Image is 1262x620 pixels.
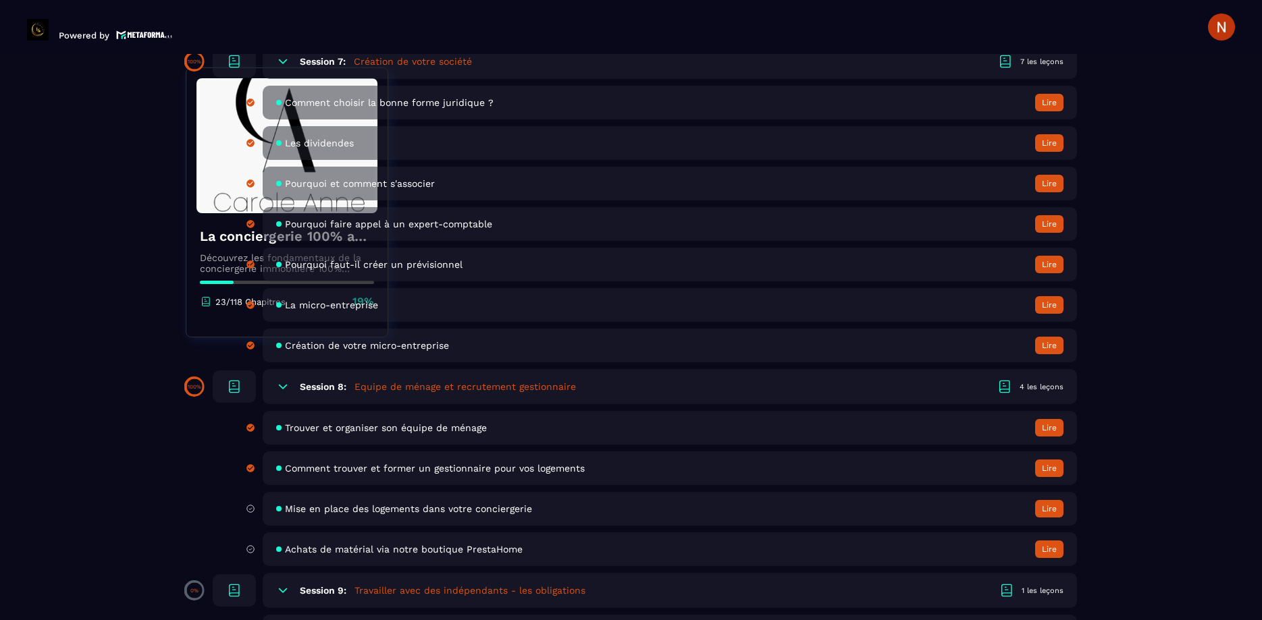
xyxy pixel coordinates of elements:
[285,138,354,148] span: Les dividendes
[300,585,346,596] h6: Session 9:
[1020,57,1063,67] div: 7 les leçons
[1035,540,1063,558] button: Lire
[1020,382,1063,392] div: 4 les leçons
[188,59,201,65] p: 100%
[200,227,374,246] h4: La conciergerie 100% automatisée
[1035,296,1063,314] button: Lire
[285,544,523,555] span: Achats de matérial via notre boutique PrestaHome
[1022,586,1063,596] div: 1 les leçons
[300,381,346,392] h6: Session 8:
[1035,256,1063,273] button: Lire
[188,384,201,390] p: 100%
[1035,337,1063,354] button: Lire
[196,78,377,213] img: banner
[215,297,286,307] p: 23/118 Chapitres
[27,19,49,40] img: logo-branding
[285,300,378,310] span: La micro-entreprise
[1035,134,1063,152] button: Lire
[1035,94,1063,111] button: Lire
[354,584,585,597] h5: Travailler avec des indépendants - les obligations
[1035,215,1063,233] button: Lire
[285,340,449,351] span: Création de votre micro-entreprise
[1035,175,1063,192] button: Lire
[285,219,492,229] span: Pourquoi faire appel à un expert-comptable
[285,463,585,474] span: Comment trouver et former un gestionnaire pour vos logements
[1035,419,1063,436] button: Lire
[300,56,346,67] h6: Session 7:
[200,252,374,274] p: Découvrez les fondamentaux de la conciergerie immobilière 100% automatisée. Cette formation est c...
[354,380,576,393] h5: Equipe de ménage et recrutement gestionnaire
[1035,500,1063,517] button: Lire
[190,588,199,594] p: 0%
[285,97,494,108] span: Comment choisir la bonne forme juridique ?
[354,55,472,68] h5: Création de votre société
[1035,459,1063,477] button: Lire
[285,503,532,514] span: Mise en place des logements dans votre conciergerie
[285,259,463,270] span: Pourquoi faut-il créer un prévisionnel
[285,178,435,189] span: Pourquoi et comment s'associer
[116,29,173,40] img: logo
[285,422,487,433] span: Trouver et organiser son équipe de ménage
[59,30,109,40] p: Powered by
